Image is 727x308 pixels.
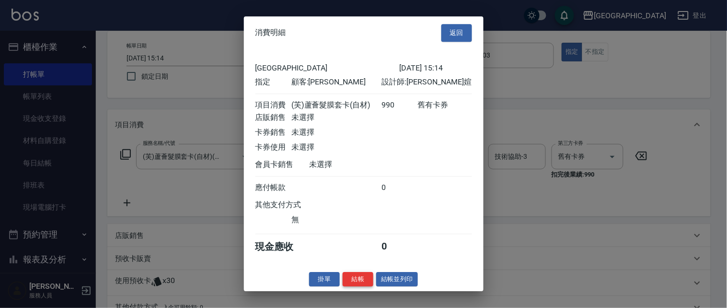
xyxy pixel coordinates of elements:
[255,183,291,193] div: 應付帳款
[291,142,381,153] div: 未選擇
[255,28,286,38] span: 消費明細
[310,160,400,170] div: 未選擇
[309,272,340,287] button: 掛單
[417,100,472,110] div: 舊有卡券
[255,77,291,87] div: 指定
[291,215,381,225] div: 無
[255,113,291,123] div: 店販銷售
[255,128,291,138] div: 卡券銷售
[441,24,472,42] button: 返回
[255,200,328,210] div: 其他支付方式
[291,100,381,110] div: (芙)蘆薈髮膜套卡(自材)
[381,240,417,253] div: 0
[343,272,373,287] button: 結帳
[255,240,310,253] div: 現金應收
[381,77,472,87] div: 設計師: [PERSON_NAME]媗
[381,100,417,110] div: 990
[255,63,400,72] div: [GEOGRAPHIC_DATA]
[376,272,418,287] button: 結帳並列印
[291,128,381,138] div: 未選擇
[291,77,381,87] div: 顧客: [PERSON_NAME]
[255,160,310,170] div: 會員卡銷售
[291,113,381,123] div: 未選擇
[255,100,291,110] div: 項目消費
[381,183,417,193] div: 0
[400,63,472,72] div: [DATE] 15:14
[255,142,291,153] div: 卡券使用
